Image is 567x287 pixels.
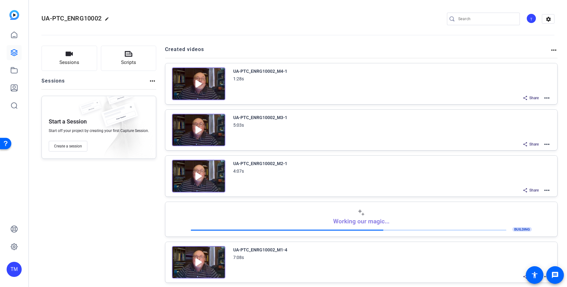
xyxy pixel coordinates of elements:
[233,254,244,261] div: 7:08s
[542,14,555,24] mat-icon: settings
[76,100,105,118] img: fake-session.png
[41,77,65,89] h2: Sessions
[550,46,558,54] mat-icon: more_horiz
[92,94,153,162] img: embarkstudio-empty-session.png
[551,271,559,279] mat-icon: message
[7,262,22,277] div: TM
[529,95,539,100] span: Share
[233,114,287,121] div: UA-PTC_ENRG10002_M3-1
[121,59,136,66] span: Scripts
[54,144,82,149] span: Create a session
[529,142,539,147] span: Share
[526,13,537,24] div: T
[59,59,79,66] span: Sessions
[49,128,149,133] span: Start off your project by creating your first Capture Session.
[49,118,87,125] p: Start a Session
[165,46,550,58] h2: Created videos
[172,114,225,146] img: Creator Project Thumbnail
[9,10,19,20] img: blue-gradient.svg
[233,67,287,75] div: UA-PTC_ENRG10002_M4-1
[101,46,157,71] button: Scripts
[49,141,87,152] button: Create a session
[529,188,539,193] span: Share
[233,246,287,254] div: UA-PTC_ENRG10002_M1-4
[458,15,515,23] input: Search
[41,46,97,71] button: Sessions
[172,246,225,279] img: Creator Project Thumbnail
[233,121,244,129] div: 5:03s
[149,77,156,85] mat-icon: more_horiz
[105,17,112,24] mat-icon: edit
[333,218,389,225] p: Working our magic...
[172,160,225,192] img: Creator Project Thumbnail
[543,141,551,148] mat-icon: more_horiz
[41,14,102,22] span: UA-PTC_ENRG10002
[233,167,244,175] div: 4:07s
[233,160,287,167] div: UA-PTC_ENRG10002_M2-1
[172,67,225,100] img: Creator Project Thumbnail
[102,87,137,110] img: fake-session.png
[512,227,532,232] span: BUILDING
[531,271,538,279] mat-icon: accessibility
[233,75,244,83] div: 1:28s
[543,187,551,194] mat-icon: more_horiz
[96,102,143,134] img: fake-session.png
[526,13,537,24] ngx-avatar: Tim Marietta
[543,94,551,102] mat-icon: more_horiz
